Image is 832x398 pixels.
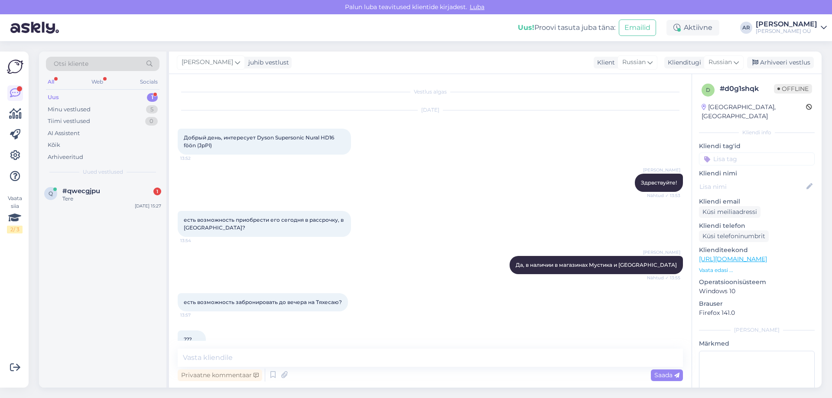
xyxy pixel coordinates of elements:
[48,129,80,138] div: AI Assistent
[54,59,88,68] span: Otsi kliente
[182,58,233,67] span: [PERSON_NAME]
[184,299,342,305] span: есть возможность забронировать до вечера на Тяхесаю?
[699,197,815,206] p: Kliendi email
[48,93,59,102] div: Uus
[699,266,815,274] p: Vaata edasi ...
[641,179,677,186] span: Здрвствуйте!
[619,19,656,36] button: Emailid
[147,93,158,102] div: 1
[664,58,701,67] div: Klienditugi
[184,336,192,343] span: ???
[706,87,710,93] span: d
[708,58,732,67] span: Russian
[699,255,767,263] a: [URL][DOMAIN_NAME]
[699,339,815,348] p: Märkmed
[622,58,646,67] span: Russian
[7,58,23,75] img: Askly Logo
[699,308,815,317] p: Firefox 141.0
[518,23,615,33] div: Proovi tasuta juba täna:
[699,299,815,308] p: Brauser
[62,195,161,203] div: Tere
[594,58,615,67] div: Klient
[699,182,805,191] input: Lisa nimi
[699,129,815,136] div: Kliendi info
[699,169,815,178] p: Kliendi nimi
[699,221,815,230] p: Kliendi telefon
[747,57,814,68] div: Arhiveeri vestlus
[46,76,56,87] div: All
[48,105,91,114] div: Minu vestlused
[146,105,158,114] div: 5
[48,141,60,149] div: Kõik
[699,326,815,334] div: [PERSON_NAME]
[699,230,769,242] div: Küsi telefoninumbrit
[647,275,680,281] span: Nähtud ✓ 13:55
[740,22,752,34] div: AR
[135,203,161,209] div: [DATE] 15:27
[7,226,23,233] div: 2 / 3
[516,262,677,268] span: Да, в наличии в магазинах Мустика и [GEOGRAPHIC_DATA]
[699,287,815,296] p: Windows 10
[178,88,683,96] div: Vestlus algas
[643,249,680,256] span: [PERSON_NAME]
[643,167,680,173] span: [PERSON_NAME]
[699,206,760,218] div: Küsi meiliaadressi
[49,190,53,197] span: q
[178,369,262,381] div: Privaatne kommentaar
[62,187,100,195] span: #qwecgjpu
[145,117,158,126] div: 0
[756,28,817,35] div: [PERSON_NAME] OÜ
[184,217,345,231] span: есть возможность приобрести его сегодня в рассрочку, в [GEOGRAPHIC_DATA]?
[699,246,815,255] p: Klienditeekond
[774,84,812,94] span: Offline
[48,153,83,162] div: Arhiveeritud
[699,152,815,165] input: Lisa tag
[756,21,817,28] div: [PERSON_NAME]
[180,237,213,244] span: 13:54
[245,58,289,67] div: juhib vestlust
[467,3,487,11] span: Luba
[699,278,815,287] p: Operatsioonisüsteem
[83,168,123,176] span: Uued vestlused
[647,192,680,199] span: Nähtud ✓ 13:53
[138,76,159,87] div: Socials
[180,155,213,162] span: 13:52
[178,106,683,114] div: [DATE]
[7,194,23,233] div: Vaata siia
[654,371,679,379] span: Saada
[90,76,105,87] div: Web
[153,188,161,195] div: 1
[699,142,815,151] p: Kliendi tag'id
[518,23,534,32] b: Uus!
[180,312,213,318] span: 13:57
[720,84,774,94] div: # d0g1shqk
[666,20,719,36] div: Aktiivne
[756,21,827,35] a: [PERSON_NAME][PERSON_NAME] OÜ
[48,117,90,126] div: Tiimi vestlused
[184,134,335,149] span: Добрый день, интересует Dyson Supersonic Nural HD16 föön (JpPl)
[702,103,806,121] div: [GEOGRAPHIC_DATA], [GEOGRAPHIC_DATA]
